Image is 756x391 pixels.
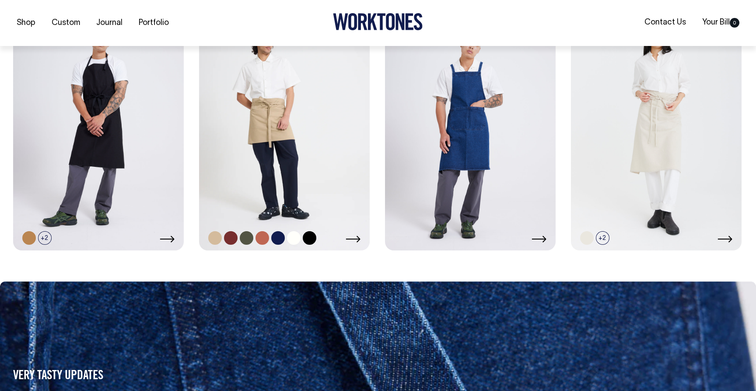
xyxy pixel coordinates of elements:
[93,16,126,30] a: Journal
[13,369,265,384] h5: VERY TASTY UPDATES
[730,18,739,28] span: 0
[596,231,609,245] span: +2
[38,231,52,245] span: +2
[699,15,743,30] a: Your Bill0
[641,15,689,30] a: Contact Us
[48,16,84,30] a: Custom
[13,16,39,30] a: Shop
[135,16,172,30] a: Portfolio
